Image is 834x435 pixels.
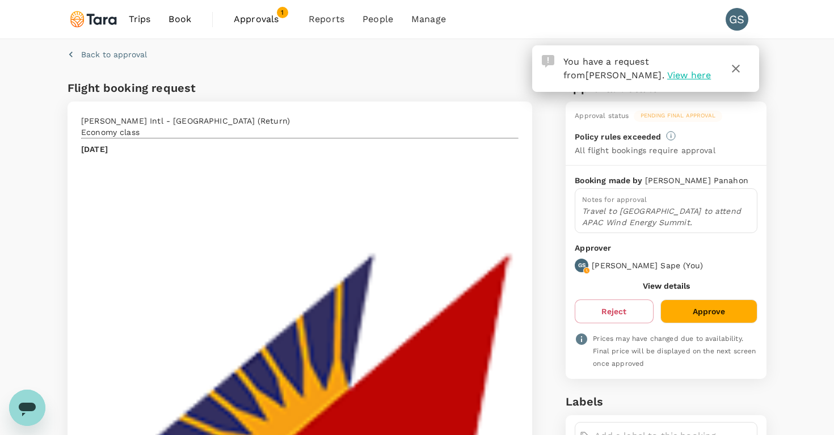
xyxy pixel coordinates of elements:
[542,55,554,67] img: Approval Request
[363,12,393,26] span: People
[234,12,290,26] span: Approvals
[582,196,647,204] span: Notes for approval
[9,390,45,426] iframe: Button to launch messaging window
[129,12,151,26] span: Trips
[81,126,519,138] p: Economy class
[575,111,629,122] div: Approval status
[593,335,756,368] span: Prices may have changed due to availability. Final price will be displayed on the next screen onc...
[582,205,750,228] p: Travel to [GEOGRAPHIC_DATA] to attend APAC Wind Energy Summit.
[566,392,766,411] h6: Labels
[575,242,757,254] p: Approver
[643,281,690,290] button: View details
[667,70,711,81] span: View here
[411,12,446,26] span: Manage
[660,299,757,323] button: Approve
[634,112,722,120] span: Pending final approval
[81,143,108,155] p: [DATE]
[309,12,344,26] span: Reports
[563,56,664,81] span: You have a request from .
[575,299,653,323] button: Reject
[575,145,715,156] p: All flight bookings require approval
[726,8,748,31] div: GS
[575,131,661,142] p: Policy rules exceeded
[578,261,586,269] p: GS
[645,175,748,186] p: [PERSON_NAME] Panahon
[169,12,191,26] span: Book
[68,49,147,60] button: Back to approval
[575,175,645,186] p: Booking made by
[592,260,703,271] p: [PERSON_NAME] Sape ( You )
[68,79,297,97] h6: Flight booking request
[68,7,120,32] img: Tara Climate Ltd
[81,49,147,60] p: Back to approval
[277,7,288,18] span: 1
[586,70,662,81] span: [PERSON_NAME]
[81,115,519,126] p: [PERSON_NAME] Intl - [GEOGRAPHIC_DATA] (Return)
